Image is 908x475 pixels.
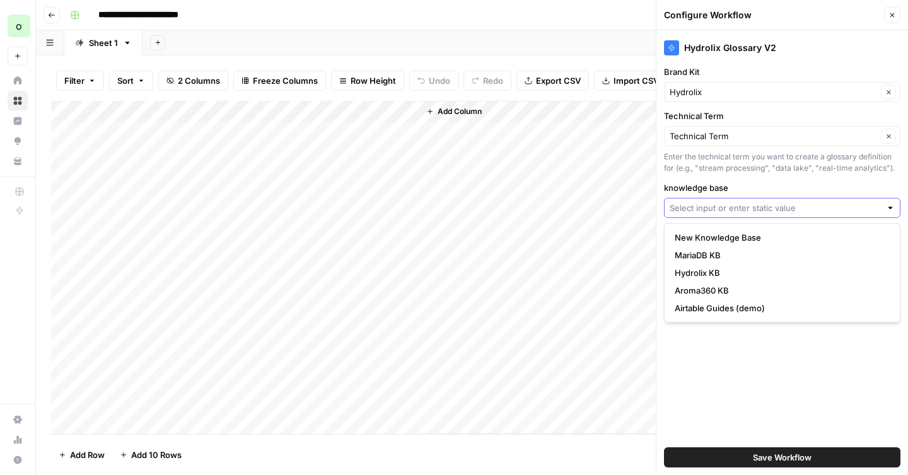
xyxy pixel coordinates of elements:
[178,74,220,87] span: 2 Columns
[8,151,28,171] a: Your Data
[8,111,28,131] a: Insights
[233,71,326,91] button: Freeze Columns
[664,110,900,122] label: Technical Term
[675,231,885,244] span: New Knowledge Base
[117,74,134,87] span: Sort
[64,30,143,55] a: Sheet 1
[8,450,28,470] button: Help + Support
[109,71,153,91] button: Sort
[64,74,84,87] span: Filter
[158,71,228,91] button: 2 Columns
[675,266,885,279] span: Hydrolix KB
[670,202,881,214] input: Select input or enter static value
[753,451,812,464] span: Save Workflow
[8,430,28,450] a: Usage
[429,74,450,87] span: Undo
[463,71,511,91] button: Redo
[670,130,877,142] input: Technical Term
[536,74,581,87] span: Export CSV
[664,151,900,174] div: Enter the technical term you want to create a glossary definition for (e.g., "stream processing",...
[8,91,28,111] a: Browse
[131,449,182,461] span: Add 10 Rows
[8,71,28,91] a: Home
[16,18,22,33] span: o
[614,74,659,87] span: Import CSV
[56,71,104,91] button: Filter
[112,445,189,465] button: Add 10 Rows
[8,409,28,430] a: Settings
[670,86,877,98] input: Hydrolix
[351,74,396,87] span: Row Height
[483,74,503,87] span: Redo
[516,71,589,91] button: Export CSV
[51,445,112,465] button: Add Row
[89,37,118,49] div: Sheet 1
[409,71,458,91] button: Undo
[675,249,885,261] span: MariaDB KB
[331,71,404,91] button: Row Height
[70,449,105,461] span: Add Row
[664,447,900,467] button: Save Workflow
[8,10,28,42] button: Workspace: opascope
[664,40,900,55] div: Hydrolix Glossary V2
[594,71,667,91] button: Import CSV
[438,106,482,117] span: Add Column
[253,74,318,87] span: Freeze Columns
[421,103,487,120] button: Add Column
[675,284,885,297] span: Aroma360 KB
[675,302,885,314] span: Airtable Guides (demo)
[664,181,900,194] label: knowledge base
[8,131,28,151] a: Opportunities
[664,66,900,78] label: Brand Kit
